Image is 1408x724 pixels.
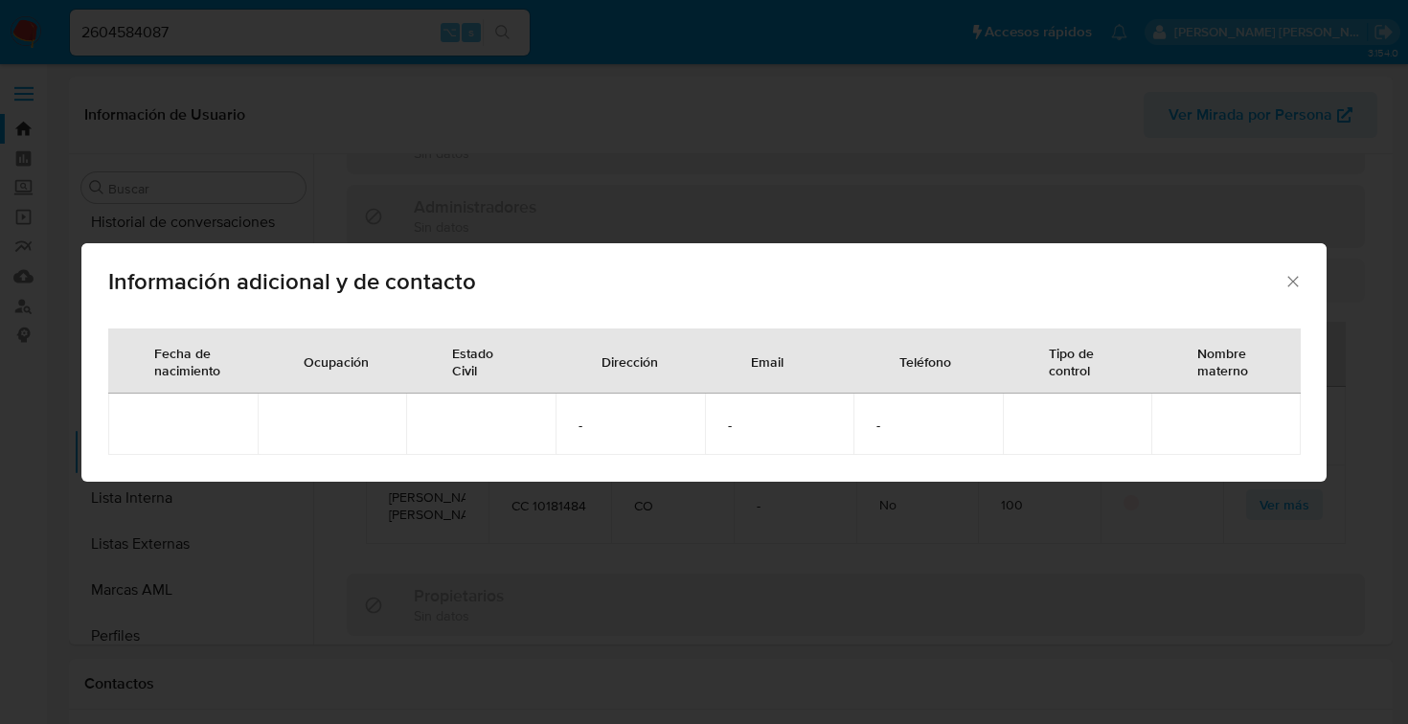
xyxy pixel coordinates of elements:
[579,417,682,434] span: -
[281,338,392,384] div: Ocupación
[108,270,1283,293] span: Información adicional y de contacto
[579,338,681,384] div: Dirección
[728,338,806,384] div: Email
[876,417,980,434] span: -
[131,329,243,393] div: Fecha de nacimiento
[876,338,974,384] div: Teléfono
[1026,329,1129,393] div: Tipo de control
[1174,329,1278,393] div: Nombre materno
[728,417,831,434] span: -
[429,329,533,393] div: Estado Civil
[1283,272,1301,289] button: Cerrar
